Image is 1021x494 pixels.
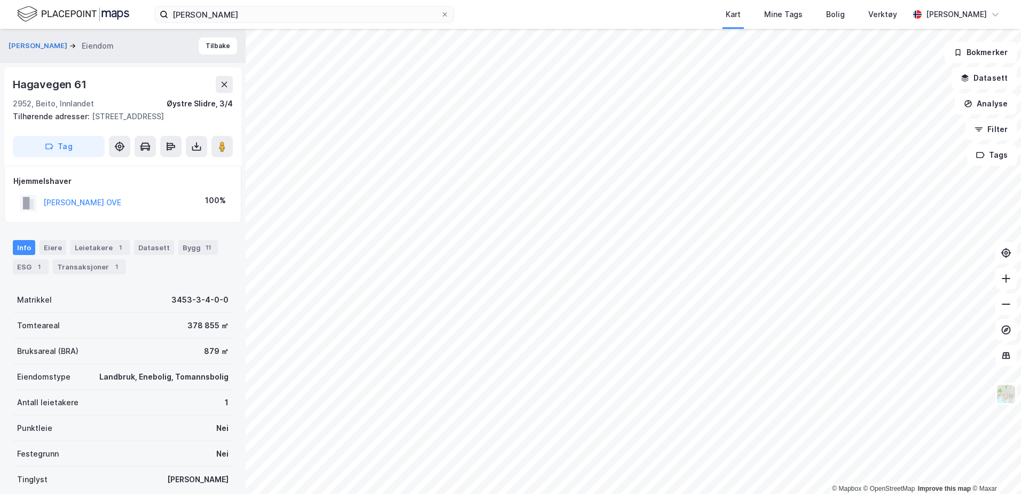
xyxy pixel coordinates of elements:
[726,8,741,21] div: Kart
[17,396,78,409] div: Antall leietakere
[17,319,60,332] div: Tomteareal
[99,371,229,383] div: Landbruk, Enebolig, Tomannsbolig
[168,6,441,22] input: Søk på adresse, matrikkel, gårdeiere, leietakere eller personer
[9,41,69,51] button: [PERSON_NAME]
[216,447,229,460] div: Nei
[17,5,129,24] img: logo.f888ab2527a4732fd821a326f86c7f29.svg
[17,345,78,358] div: Bruksareal (BRA)
[13,112,92,121] span: Tilhørende adresser:
[70,240,130,255] div: Leietakere
[111,261,122,272] div: 1
[996,384,1016,404] img: Z
[216,422,229,435] div: Nei
[945,42,1017,63] button: Bokmerker
[40,240,66,255] div: Eiere
[17,422,52,435] div: Punktleie
[832,485,861,492] a: Mapbox
[205,194,226,207] div: 100%
[826,8,845,21] div: Bolig
[967,144,1017,166] button: Tags
[952,67,1017,89] button: Datasett
[918,485,971,492] a: Improve this map
[863,485,915,492] a: OpenStreetMap
[203,242,214,253] div: 11
[17,294,52,306] div: Matrikkel
[187,319,229,332] div: 378 855 ㎡
[13,240,35,255] div: Info
[134,240,174,255] div: Datasett
[17,447,59,460] div: Festegrunn
[53,259,126,274] div: Transaksjoner
[13,76,89,93] div: Hagavegen 61
[17,371,70,383] div: Eiendomstype
[13,110,224,123] div: [STREET_ADDRESS]
[13,175,232,188] div: Hjemmelshaver
[82,40,114,52] div: Eiendom
[764,8,803,21] div: Mine Tags
[225,396,229,409] div: 1
[968,443,1021,494] iframe: Chat Widget
[17,473,48,486] div: Tinglyst
[34,261,44,272] div: 1
[868,8,897,21] div: Verktøy
[171,294,229,306] div: 3453-3-4-0-0
[204,345,229,358] div: 879 ㎡
[199,37,237,55] button: Tilbake
[167,97,233,110] div: Øystre Slidre, 3/4
[13,97,94,110] div: 2952, Beito, Innlandet
[167,473,229,486] div: [PERSON_NAME]
[178,240,218,255] div: Bygg
[955,93,1017,114] button: Analyse
[13,259,49,274] div: ESG
[115,242,125,253] div: 1
[13,136,105,157] button: Tag
[965,119,1017,140] button: Filter
[926,8,987,21] div: [PERSON_NAME]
